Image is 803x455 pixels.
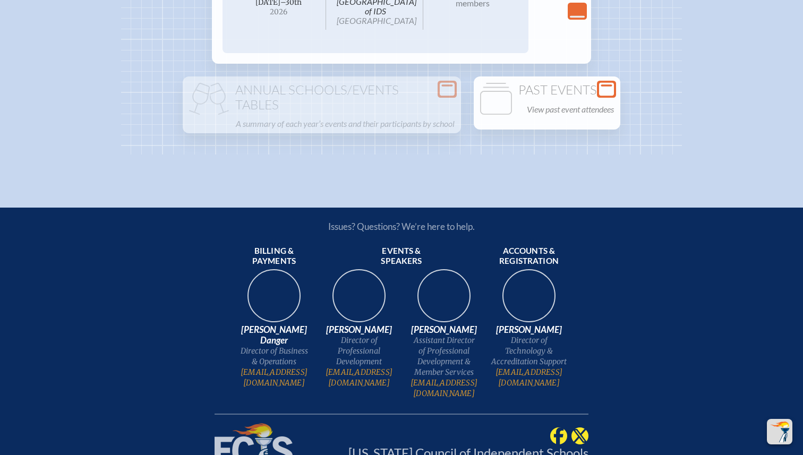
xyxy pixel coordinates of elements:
[571,430,588,439] a: FCIS @ Twitter (@FCISNews)
[321,367,397,388] a: [EMAIL_ADDRESS][DOMAIN_NAME]
[363,246,440,267] span: Events & speakers
[325,266,393,334] img: 94e3d245-ca72-49ea-9844-ae84f6d33c0f
[495,266,563,334] img: b1ee34a6-5a78-4519-85b2-7190c4823173
[240,8,317,16] span: 2026
[215,221,588,232] p: Issues? Questions? We’re here to help.
[406,324,482,335] span: [PERSON_NAME]
[236,367,312,388] a: [EMAIL_ADDRESS][DOMAIN_NAME]
[550,430,567,439] a: FCIS @ Facebook (FloridaCouncilofIndependentSchools)
[236,324,312,346] span: [PERSON_NAME] Danger
[491,367,567,388] a: [EMAIL_ADDRESS][DOMAIN_NAME]
[321,335,397,367] span: Director of Professional Development
[769,421,790,442] img: To the top
[236,246,312,267] span: Billing & payments
[410,266,478,334] img: 545ba9c4-c691-43d5-86fb-b0a622cbeb82
[236,116,455,131] p: A summary of each year’s events and their participants by school
[491,324,567,335] span: [PERSON_NAME]
[767,419,792,444] button: Scroll Top
[527,102,614,117] p: View past event attendees
[187,83,457,112] h1: Annual Schools/Events Tables
[321,324,397,335] span: [PERSON_NAME]
[337,15,416,25] span: [GEOGRAPHIC_DATA]
[491,246,567,267] span: Accounts & registration
[478,83,616,98] h1: Past Events
[491,335,567,367] span: Director of Technology & Accreditation Support
[240,266,308,334] img: 9c64f3fb-7776-47f4-83d7-46a341952595
[406,335,482,377] span: Assistant Director of Professional Development & Member Services
[406,377,482,399] a: [EMAIL_ADDRESS][DOMAIN_NAME]
[236,346,312,367] span: Director of Business & Operations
